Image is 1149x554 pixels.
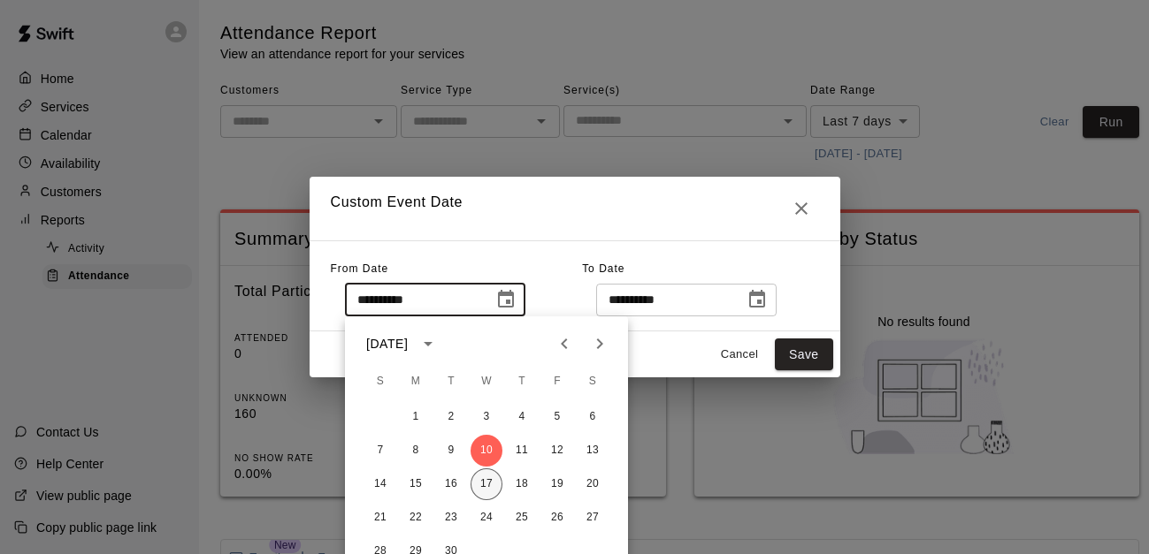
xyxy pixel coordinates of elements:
[471,435,502,467] button: 10
[775,338,833,371] button: Save
[506,364,538,399] span: Thursday
[400,502,432,534] button: 22
[577,364,609,399] span: Saturday
[488,282,524,317] button: Choose date, selected date is Sep 10, 2025
[784,191,819,226] button: Close
[541,364,573,399] span: Friday
[471,401,502,433] button: 3
[364,364,396,399] span: Sunday
[400,435,432,467] button: 8
[506,401,538,433] button: 4
[364,468,396,500] button: 14
[577,435,609,467] button: 13
[331,262,389,275] span: From Date
[541,502,573,534] button: 26
[577,468,609,500] button: 20
[310,177,840,240] h2: Custom Event Date
[541,468,573,500] button: 19
[471,364,502,399] span: Wednesday
[582,326,617,361] button: Next month
[366,335,408,353] div: [DATE]
[547,326,582,361] button: Previous month
[582,262,624,275] span: To Date
[739,282,775,317] button: Choose date, selected date is Sep 17, 2025
[364,502,396,534] button: 21
[577,401,609,433] button: 6
[400,401,432,433] button: 1
[541,401,573,433] button: 5
[435,364,467,399] span: Tuesday
[435,401,467,433] button: 2
[577,502,609,534] button: 27
[400,468,432,500] button: 15
[435,468,467,500] button: 16
[400,364,432,399] span: Monday
[413,329,443,359] button: calendar view is open, switch to year view
[541,435,573,467] button: 12
[435,502,467,534] button: 23
[506,468,538,500] button: 18
[435,435,467,467] button: 9
[711,341,768,368] button: Cancel
[506,435,538,467] button: 11
[471,502,502,534] button: 24
[364,435,396,467] button: 7
[471,468,502,500] button: 17
[506,502,538,534] button: 25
